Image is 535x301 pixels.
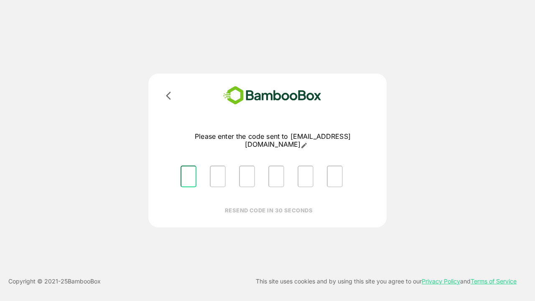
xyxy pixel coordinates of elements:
input: Please enter OTP character 1 [181,166,196,187]
p: Copyright © 2021- 25 BambooBox [8,276,101,286]
input: Please enter OTP character 2 [210,166,226,187]
p: Please enter the code sent to [EMAIL_ADDRESS][DOMAIN_NAME] [174,133,372,149]
input: Please enter OTP character 5 [298,166,313,187]
img: bamboobox [211,84,334,107]
p: This site uses cookies and by using this site you agree to our and [256,276,517,286]
a: Terms of Service [471,278,517,285]
a: Privacy Policy [422,278,460,285]
input: Please enter OTP character 3 [239,166,255,187]
input: Please enter OTP character 6 [327,166,343,187]
input: Please enter OTP character 4 [268,166,284,187]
